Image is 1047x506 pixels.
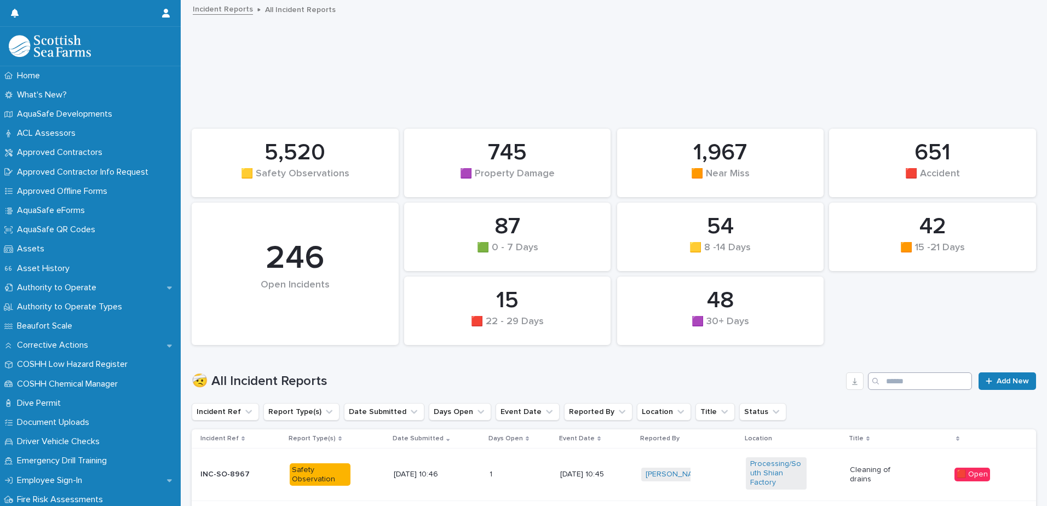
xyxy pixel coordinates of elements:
[13,475,91,486] p: Employee Sign-In
[429,403,491,421] button: Days Open
[394,470,455,479] p: [DATE] 10:46
[559,433,595,445] p: Event Date
[423,213,592,240] div: 87
[192,449,1036,501] tr: INC-SO-8967Safety Observation[DATE] 10:4611 [DATE] 10:45[PERSON_NAME] Processing/South Shian Fact...
[636,242,806,265] div: 🟨 8 -14 Days
[265,3,336,15] p: All Incident Reports
[636,139,806,166] div: 1,967
[192,373,842,389] h1: 🤕 All Incident Reports
[13,167,157,177] p: Approved Contractor Info Request
[13,321,81,331] p: Beaufort Scale
[868,372,972,390] input: Search
[636,316,806,339] div: 🟪 30+ Days
[423,316,592,339] div: 🟥 22 - 29 Days
[423,242,592,265] div: 🟩 0 - 7 Days
[13,302,131,312] p: Authority to Operate Types
[848,139,1017,166] div: 651
[954,468,990,481] div: 🟥 Open
[13,340,97,350] p: Corrective Actions
[745,433,772,445] p: Location
[13,359,136,370] p: COSHH Low Hazard Register
[290,463,350,486] div: Safety Observation
[488,433,523,445] p: Days Open
[848,242,1017,265] div: 🟧 15 -21 Days
[13,90,76,100] p: What's New?
[192,403,259,421] button: Incident Ref
[210,239,380,278] div: 246
[848,213,1017,240] div: 42
[9,35,91,57] img: bPIBxiqnSb2ggTQWdOVV
[13,128,84,139] p: ACL Assessors
[636,213,806,240] div: 54
[13,147,111,158] p: Approved Contractors
[423,168,592,191] div: 🟪 Property Damage
[13,225,104,235] p: AquaSafe QR Codes
[496,403,560,421] button: Event Date
[423,287,592,314] div: 15
[13,109,121,119] p: AquaSafe Developments
[200,433,239,445] p: Incident Ref
[13,244,53,254] p: Assets
[997,377,1029,385] span: Add New
[636,287,806,314] div: 48
[13,398,70,409] p: Dive Permit
[13,186,116,197] p: Approved Offline Forms
[739,403,786,421] button: Status
[210,139,380,166] div: 5,520
[646,470,705,479] a: [PERSON_NAME]
[200,470,261,479] p: INC-SO-8967
[13,436,108,447] p: Driver Vehicle Checks
[695,403,735,421] button: Title
[560,470,621,479] p: [DATE] 10:45
[13,495,112,505] p: Fire Risk Assessments
[263,403,340,421] button: Report Type(s)
[13,379,126,389] p: COSHH Chemical Manager
[13,205,94,216] p: AquaSafe eForms
[393,433,444,445] p: Date Submitted
[750,459,802,487] a: Processing/South Shian Factory
[848,168,1017,191] div: 🟥 Accident
[193,2,253,15] a: Incident Reports
[289,433,336,445] p: Report Type(s)
[637,403,691,421] button: Location
[13,263,78,274] p: Asset History
[850,465,911,484] p: Cleaning of drains
[13,456,116,466] p: Emergency Drill Training
[490,468,494,479] p: 1
[13,71,49,81] p: Home
[13,417,98,428] p: Document Uploads
[210,168,380,191] div: 🟨 Safety Observations
[564,403,632,421] button: Reported By
[636,168,806,191] div: 🟧 Near Miss
[344,403,424,421] button: Date Submitted
[210,279,380,314] div: Open Incidents
[849,433,864,445] p: Title
[423,139,592,166] div: 745
[13,283,105,293] p: Authority to Operate
[640,433,680,445] p: Reported By
[979,372,1036,390] a: Add New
